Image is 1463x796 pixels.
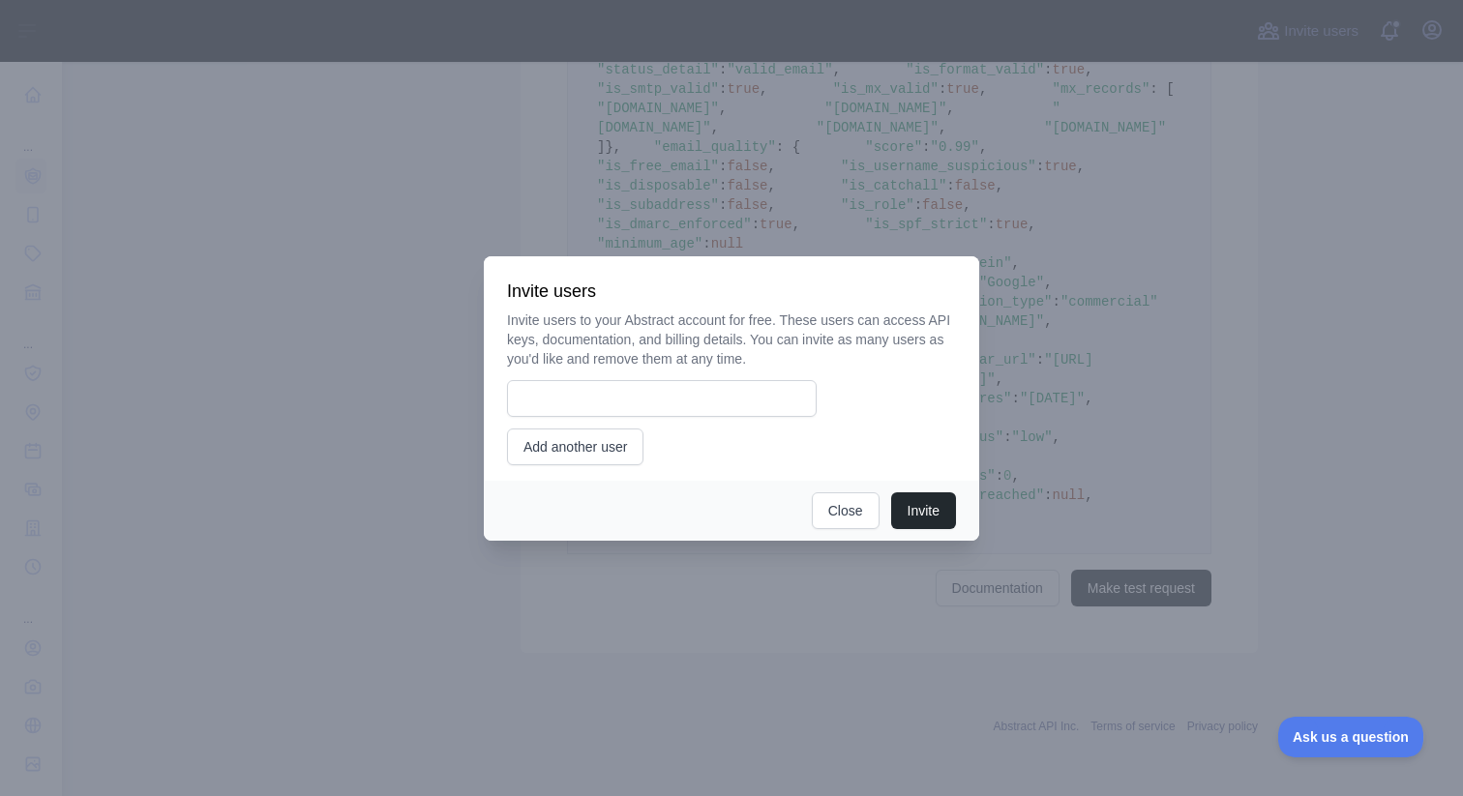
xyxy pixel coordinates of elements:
[891,492,956,529] button: Invite
[812,492,880,529] button: Close
[1278,717,1424,757] iframe: Toggle Customer Support
[507,280,956,303] h3: Invite users
[507,310,956,369] p: Invite users to your Abstract account for free. These users can access API keys, documentation, a...
[507,428,643,465] button: Add another user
